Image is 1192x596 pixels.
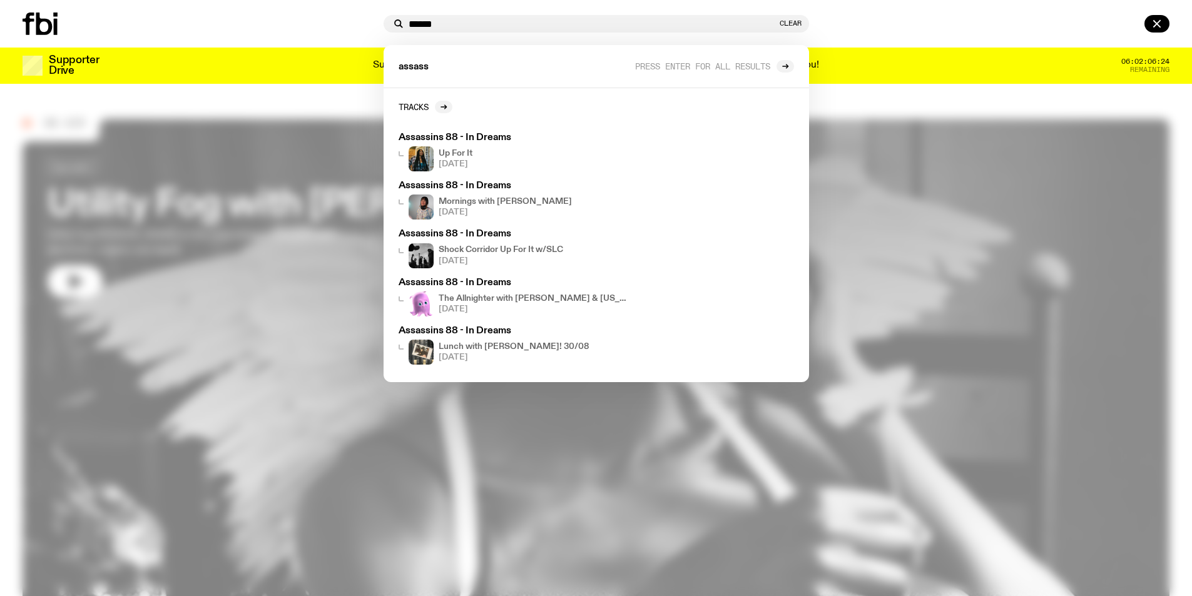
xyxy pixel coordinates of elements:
[399,181,629,191] h3: Assassins 88 - In Dreams
[399,278,629,288] h3: Assassins 88 - In Dreams
[399,133,629,143] h3: Assassins 88 - In Dreams
[439,246,563,254] h4: Shock Corridor Up For It w/SLC
[399,102,429,111] h2: Tracks
[399,63,429,72] span: assass
[439,208,572,216] span: [DATE]
[439,343,589,351] h4: Lunch with [PERSON_NAME]! 30/08
[373,60,819,71] p: Supporter Drive 2025: Shaping the future of our city’s music, arts, and culture - with the help o...
[409,146,434,171] img: Ify - a Brown Skin girl with black braided twists, looking up to the side with her tongue stickin...
[394,273,634,321] a: Assassins 88 - In DreamsAn animated image of a pink squid named pearl from Nemo. The Allnighter w...
[394,128,634,176] a: Assassins 88 - In DreamsIfy - a Brown Skin girl with black braided twists, looking up to the side...
[394,321,634,370] a: Assassins 88 - In DreamsA polaroid of Ella Avni in the studio on top of the mixer which is also l...
[635,60,794,73] a: Press enter for all results
[780,20,802,27] button: Clear
[439,295,629,303] h4: The Allnighter with [PERSON_NAME] & [US_STATE] °❀⋆.ೃ࿔*:･
[439,149,472,158] h4: Up For It
[399,326,629,336] h3: Assassins 88 - In Dreams
[439,353,589,361] span: [DATE]
[1130,66,1169,73] span: Remaining
[399,230,629,239] h3: Assassins 88 - In Dreams
[409,243,434,268] img: shock corridor 4 SLC
[439,160,472,168] span: [DATE]
[49,55,99,76] h3: Supporter Drive
[394,225,634,273] a: Assassins 88 - In Dreamsshock corridor 4 SLCShock Corridor Up For It w/SLC[DATE]
[399,101,452,113] a: Tracks
[409,291,434,316] img: An animated image of a pink squid named pearl from Nemo.
[1121,58,1169,65] span: 06:02:06:24
[439,257,563,265] span: [DATE]
[439,198,572,206] h4: Mornings with [PERSON_NAME]
[409,340,434,365] img: A polaroid of Ella Avni in the studio on top of the mixer which is also located in the studio.
[635,61,770,71] span: Press enter for all results
[394,176,634,225] a: Assassins 88 - In DreamsKana Frazer is smiling at the camera with her head tilted slightly to her...
[439,305,629,313] span: [DATE]
[409,194,434,220] img: Kana Frazer is smiling at the camera with her head tilted slightly to her left. She wears big bla...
